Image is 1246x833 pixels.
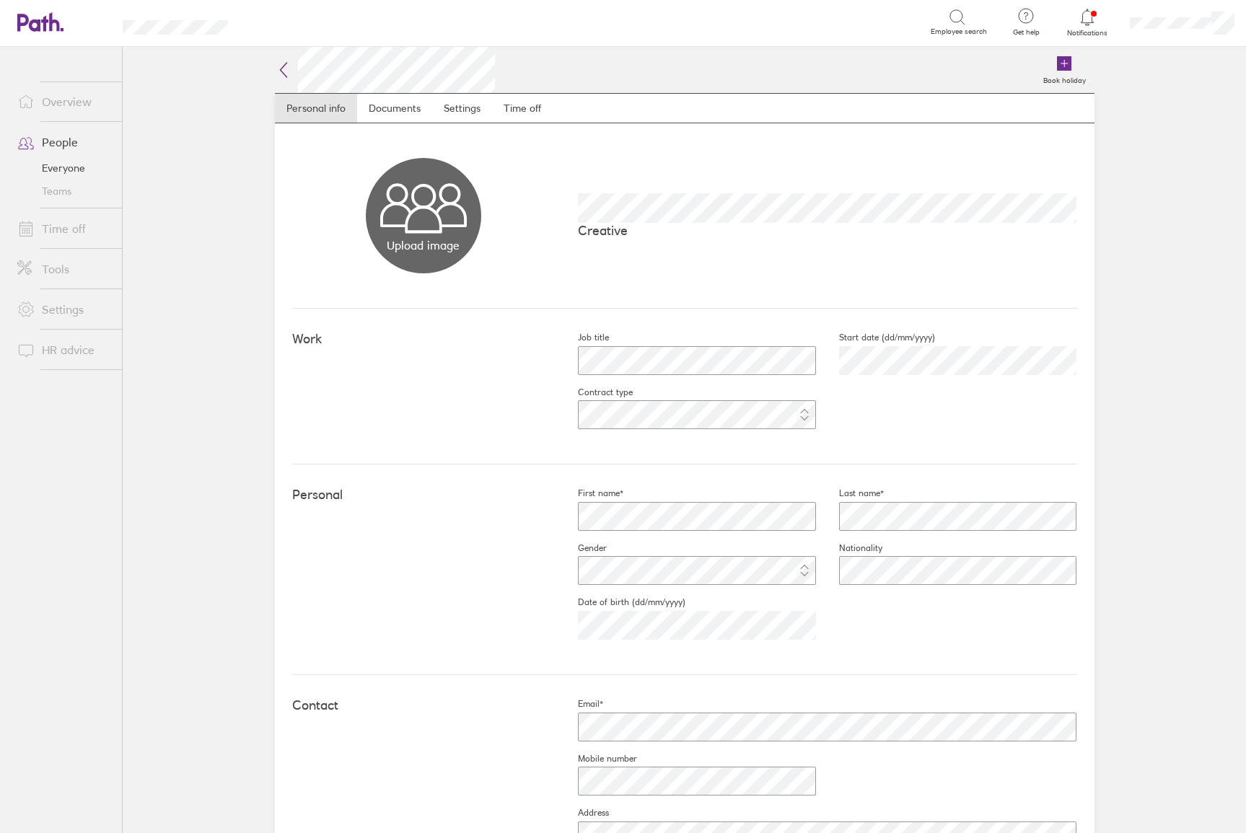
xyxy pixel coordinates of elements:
a: Book holiday [1035,47,1094,93]
span: Employee search [931,27,987,36]
label: Mobile number [555,753,637,764]
p: Creative [578,223,1077,238]
a: Time off [492,94,553,123]
a: Notifications [1064,7,1111,38]
a: Teams [6,180,122,203]
h4: Personal [292,488,555,503]
label: Gender [555,542,607,554]
h4: Work [292,332,555,347]
span: Get help [1003,28,1050,37]
label: Last name* [816,488,884,499]
label: Email* [555,698,603,710]
a: Personal info [275,94,357,123]
a: Overview [6,87,122,116]
a: Time off [6,214,122,243]
label: First name* [555,488,623,499]
label: Nationality [816,542,882,554]
h4: Contact [292,698,555,713]
label: Job title [555,332,609,343]
label: Start date (dd/mm/yyyy) [816,332,935,343]
a: HR advice [6,335,122,364]
a: People [6,128,122,157]
label: Book holiday [1035,72,1094,85]
label: Date of birth (dd/mm/yyyy) [555,596,685,608]
div: Search [267,15,304,28]
label: Address [555,807,609,819]
span: Notifications [1064,29,1111,38]
a: Tools [6,255,122,283]
a: Settings [6,295,122,324]
label: Contract type [555,387,633,398]
a: Documents [357,94,432,123]
a: Settings [432,94,492,123]
a: Everyone [6,157,122,180]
